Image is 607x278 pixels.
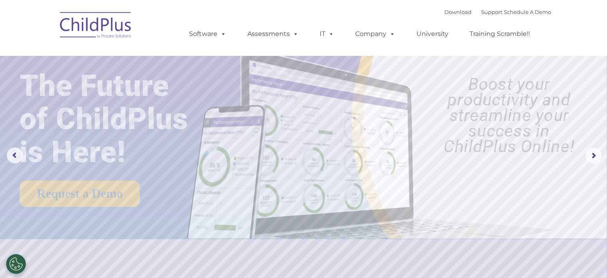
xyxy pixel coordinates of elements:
button: Cookies Settings [6,254,26,274]
span: Last name [111,53,135,59]
a: Training Scramble!! [462,26,538,42]
a: Assessments [240,26,307,42]
font: | [445,9,551,15]
a: University [409,26,457,42]
a: Download [445,9,472,15]
a: IT [312,26,342,42]
img: ChildPlus by Procare Solutions [56,6,136,46]
span: Phone number [111,85,145,91]
a: Schedule A Demo [504,9,551,15]
a: Company [348,26,404,42]
a: Software [181,26,235,42]
a: Support [482,9,503,15]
